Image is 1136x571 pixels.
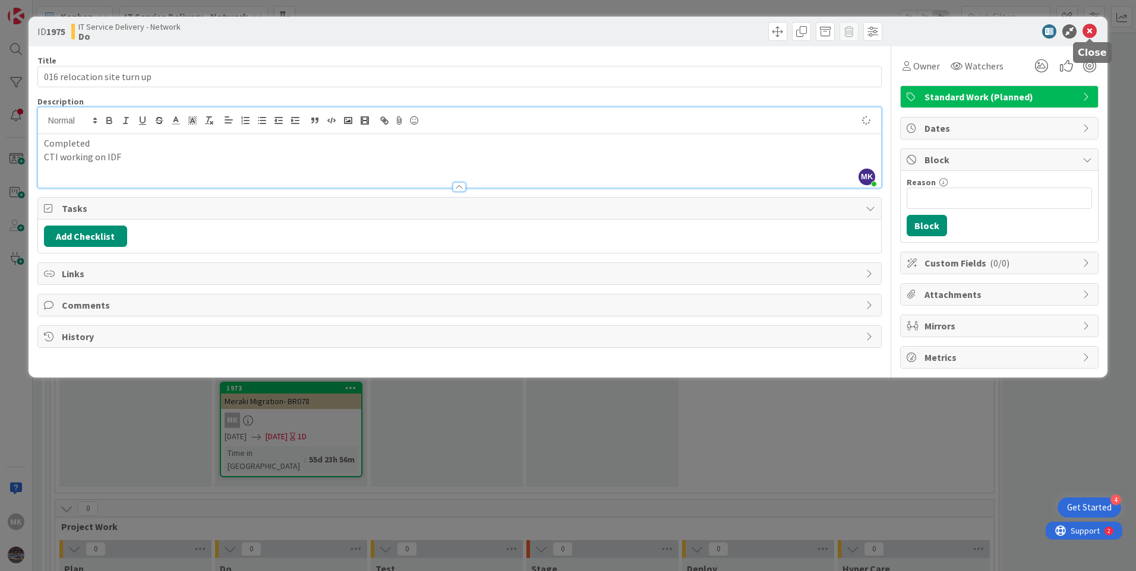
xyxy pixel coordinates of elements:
span: Description [37,96,84,107]
span: Standard Work (Planned) [924,90,1077,104]
span: Custom Fields [924,256,1077,270]
span: Links [62,267,860,281]
span: Owner [913,59,940,73]
button: Block [907,215,947,236]
p: CTI working on IDF [44,150,875,164]
label: Reason [907,177,936,188]
span: Attachments [924,287,1077,302]
span: MK [859,169,875,185]
span: Support [25,2,54,16]
span: Watchers [965,59,1004,73]
span: ID [37,24,65,39]
label: Title [37,55,56,66]
span: Dates [924,121,1077,135]
div: 4 [1110,494,1121,505]
b: Do [78,31,181,41]
span: ( 0/0 ) [990,257,1009,269]
span: Metrics [924,350,1077,364]
span: Comments [62,298,860,312]
div: Open Get Started checklist, remaining modules: 4 [1058,497,1121,518]
input: type card name here... [37,66,882,87]
div: 2 [62,5,65,14]
span: Block [924,153,1077,167]
span: Mirrors [924,319,1077,333]
p: Completed [44,137,875,150]
span: Tasks [62,201,860,215]
span: History [62,329,860,344]
div: Get Started [1067,502,1112,513]
b: 1975 [46,26,65,37]
h5: Close [1078,47,1107,58]
button: Add Checklist [44,226,127,247]
span: IT Service Delivery - Network [78,22,181,31]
